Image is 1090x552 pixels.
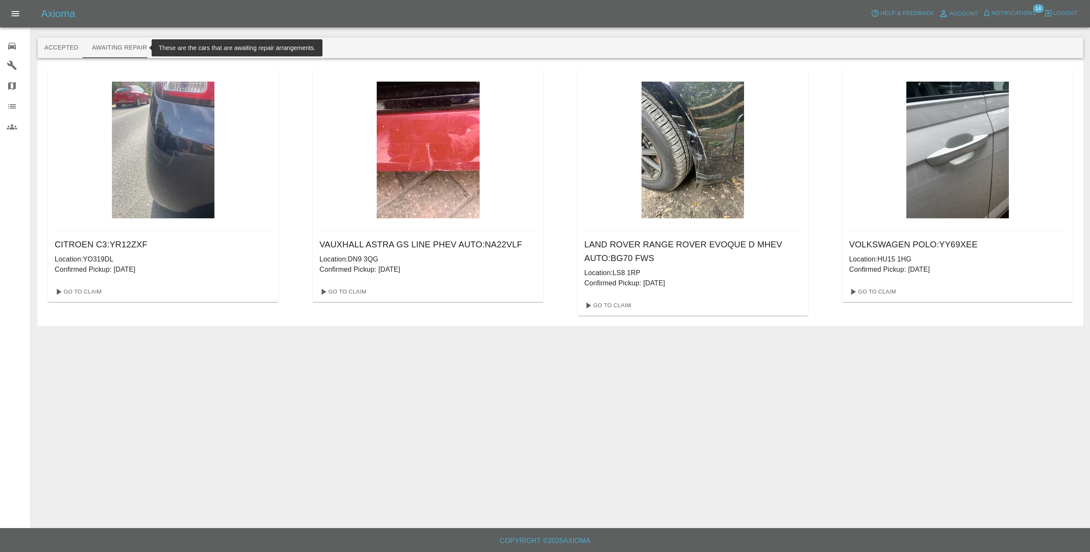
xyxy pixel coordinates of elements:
p: Location: YO319DL [55,254,272,264]
span: Notifications [992,9,1036,18]
button: Accepted [38,38,85,58]
p: Confirmed Pickup: [DATE] [319,264,536,275]
h6: VOLKSWAGEN POLO : YY69XEE [849,238,1066,251]
button: In Repair [154,38,199,58]
a: Go To Claim [846,285,898,299]
span: Logout [1053,9,1078,18]
span: 14 [1033,4,1043,13]
span: Help & Feedback [880,9,934,18]
button: Notifications [980,7,1038,20]
a: Go To Claim [51,285,104,299]
button: Logout [1042,7,1080,20]
button: Paid [244,38,282,58]
h6: CITROEN C3 : YR12ZXF [55,238,272,251]
p: Location: HU15 1HG [849,254,1066,264]
h6: VAUXHALL ASTRA GS LINE PHEV AUTO : NA22VLF [319,238,536,251]
a: Go To Claim [316,285,369,299]
span: Account [949,9,978,19]
h6: Copyright © 2025 Axioma [7,535,1083,547]
a: Go To Claim [581,299,633,312]
a: Account [936,7,980,21]
h6: LAND ROVER RANGE ROVER EVOQUE D MHEV AUTO : BG70 FWS [584,238,801,265]
p: Confirmed Pickup: [DATE] [849,264,1066,275]
p: Confirmed Pickup: [DATE] [55,264,272,275]
p: Confirmed Pickup: [DATE] [584,278,801,288]
button: Open drawer [5,3,26,24]
button: Awaiting Repair [85,38,154,58]
button: Repaired [199,38,244,58]
p: Location: LS8 1RP [584,268,801,278]
p: Location: DN9 3QG [319,254,536,264]
h5: Axioma [41,7,75,21]
button: Help & Feedback [869,7,936,20]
